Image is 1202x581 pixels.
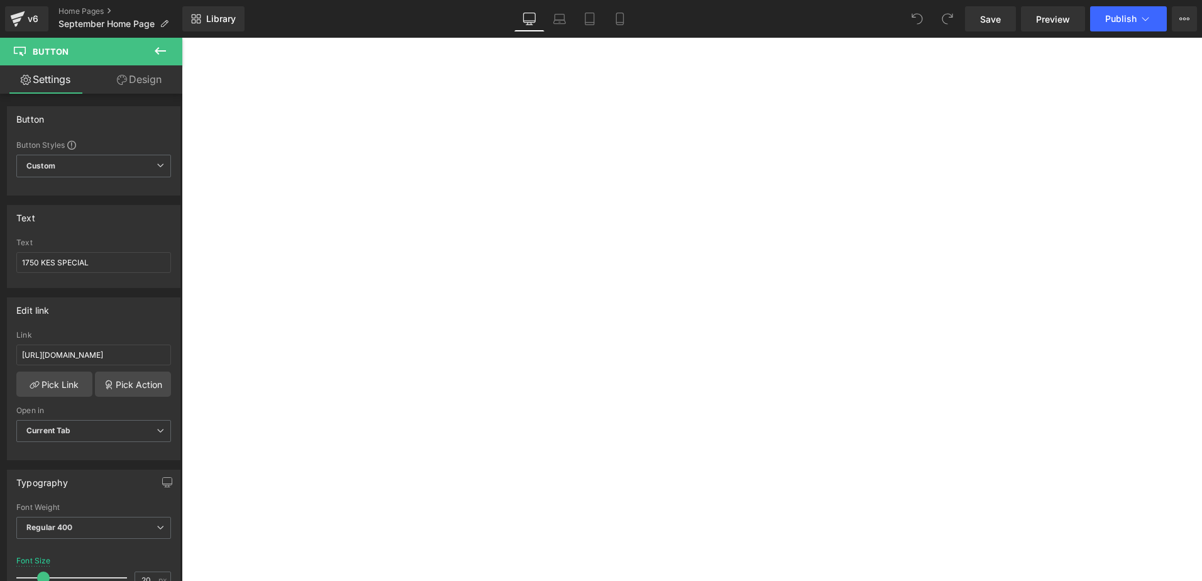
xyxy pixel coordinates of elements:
b: Current Tab [26,426,71,435]
div: Font Weight [16,503,171,512]
div: Text [16,206,35,223]
div: Edit link [16,298,50,316]
a: Pick Action [95,372,171,397]
div: Text [16,238,171,247]
button: Redo [935,6,960,31]
div: Link [16,331,171,340]
div: Open in [16,406,171,415]
a: Design [94,65,185,94]
div: Typography [16,470,68,488]
span: Library [206,13,236,25]
a: Preview [1021,6,1085,31]
span: September Home Page [58,19,155,29]
a: Mobile [605,6,635,31]
span: Preview [1036,13,1070,26]
div: Button Styles [16,140,171,150]
div: Font Size [16,556,51,565]
div: v6 [25,11,41,27]
a: Desktop [514,6,544,31]
a: Pick Link [16,372,92,397]
span: Button [33,47,69,57]
button: Undo [905,6,930,31]
input: https://your-shop.myshopify.com [16,345,171,365]
a: Tablet [575,6,605,31]
a: Home Pages [58,6,182,16]
b: Regular 400 [26,523,73,532]
a: New Library [182,6,245,31]
span: Save [980,13,1001,26]
button: More [1172,6,1197,31]
span: Publish [1105,14,1137,24]
b: Custom [26,161,55,172]
a: v6 [5,6,48,31]
a: Laptop [544,6,575,31]
div: Button [16,107,44,124]
button: Publish [1090,6,1167,31]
